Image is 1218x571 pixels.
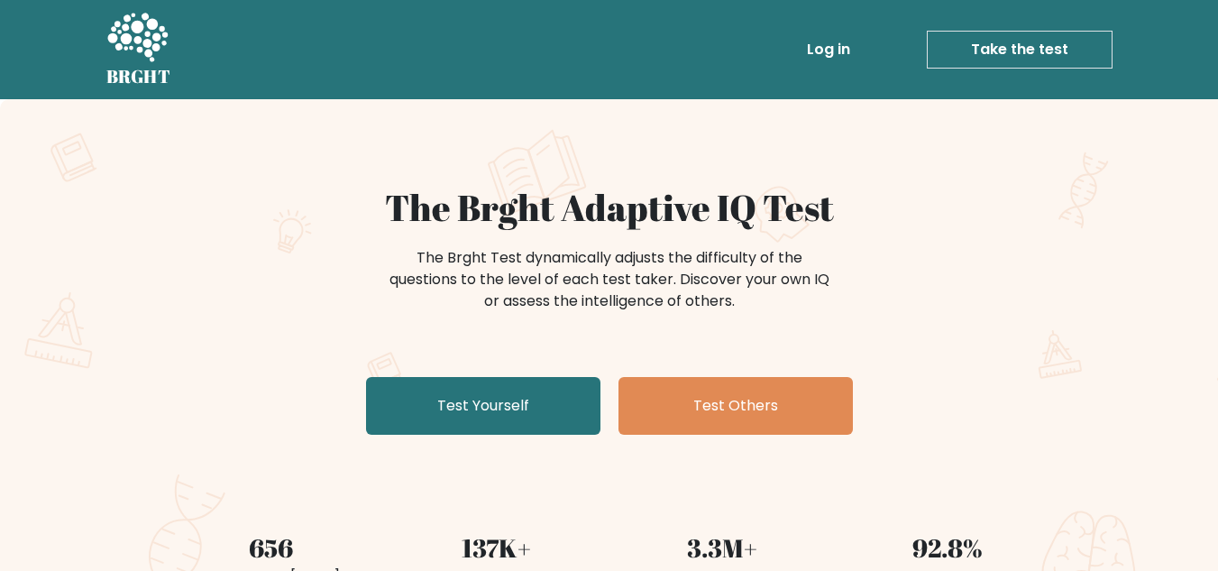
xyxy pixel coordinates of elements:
a: Test Yourself [366,377,600,435]
div: The Brght Test dynamically adjusts the difficulty of the questions to the level of each test take... [384,247,835,312]
div: 92.8% [846,529,1049,566]
h5: BRGHT [106,66,171,87]
a: Take the test [927,31,1113,69]
a: Log in [800,32,857,68]
a: BRGHT [106,7,171,92]
div: 3.3M+ [620,529,824,566]
div: 656 [169,529,373,566]
h1: The Brght Adaptive IQ Test [169,186,1049,229]
div: 137K+ [395,529,599,566]
a: Test Others [618,377,853,435]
